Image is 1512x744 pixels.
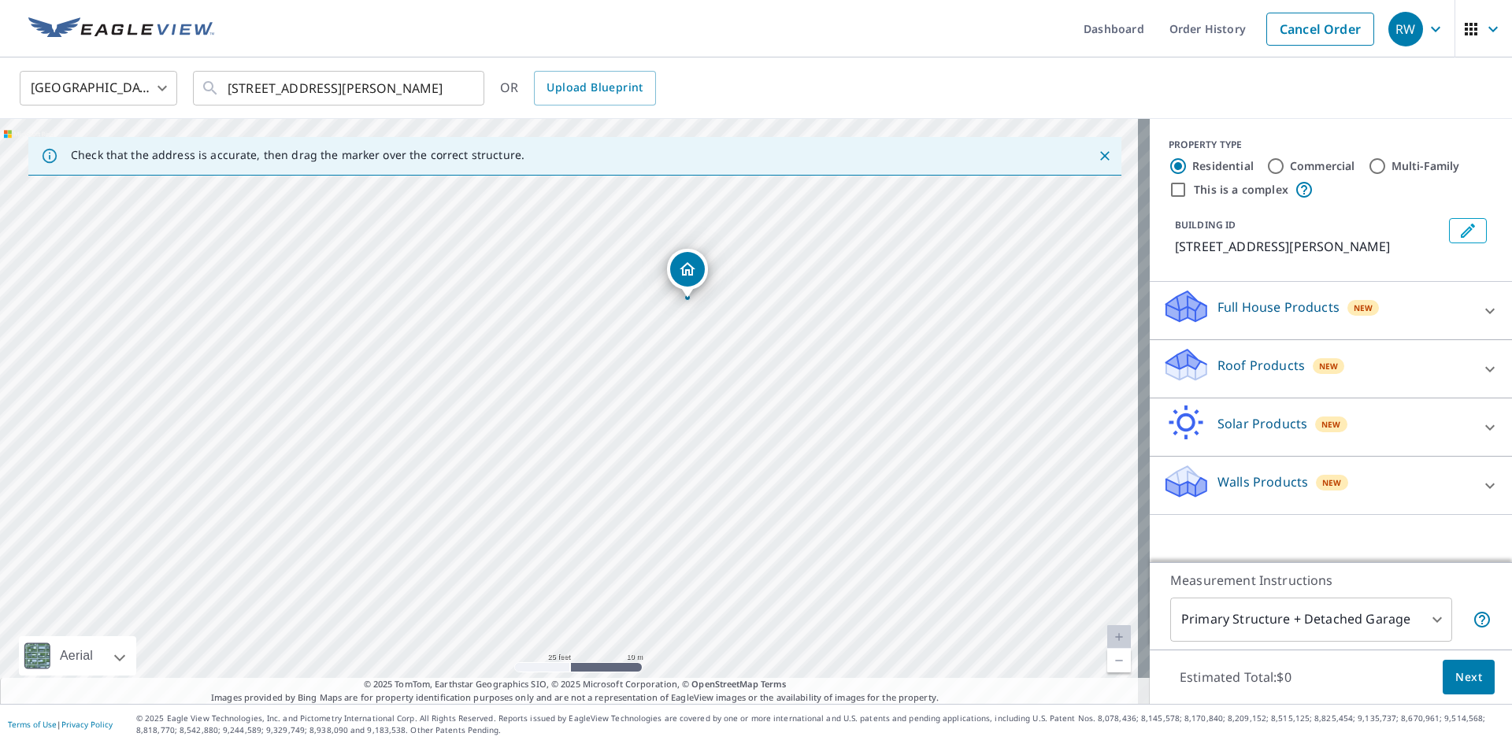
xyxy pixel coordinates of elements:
div: PROPERTY TYPE [1169,138,1493,152]
div: RW [1388,12,1423,46]
label: This is a complex [1194,182,1288,198]
div: Aerial [55,636,98,676]
span: New [1321,418,1341,431]
p: | [8,720,113,729]
a: Privacy Policy [61,719,113,730]
a: OpenStreetMap [691,678,758,690]
div: Roof ProductsNew [1162,346,1499,391]
p: Check that the address is accurate, then drag the marker over the correct structure. [71,148,524,162]
a: Upload Blueprint [534,71,655,105]
label: Multi-Family [1392,158,1460,174]
p: Walls Products [1217,472,1308,491]
div: Dropped pin, building 1, Residential property, 4720 Napier Rd Canton, MI 48187 [667,249,708,298]
p: Measurement Instructions [1170,571,1492,590]
label: Residential [1192,158,1254,174]
button: Edit building 1 [1449,218,1487,243]
p: [STREET_ADDRESS][PERSON_NAME] [1175,237,1443,256]
div: [GEOGRAPHIC_DATA] [20,66,177,110]
span: Upload Blueprint [547,78,643,98]
a: Terms [761,678,787,690]
div: Walls ProductsNew [1162,463,1499,508]
div: Solar ProductsNew [1162,405,1499,450]
span: New [1354,302,1373,314]
p: BUILDING ID [1175,218,1236,231]
span: Next [1455,668,1482,687]
p: © 2025 Eagle View Technologies, Inc. and Pictometry International Corp. All Rights Reserved. Repo... [136,713,1504,736]
span: Your report will include the primary structure and a detached garage if one exists. [1473,610,1492,629]
span: New [1322,476,1342,489]
input: Search by address or latitude-longitude [228,66,452,110]
p: Solar Products [1217,414,1307,433]
button: Close [1095,146,1115,166]
div: Full House ProductsNew [1162,288,1499,333]
a: Current Level 20, Zoom Out [1107,649,1131,672]
div: OR [500,71,656,105]
div: Aerial [19,636,136,676]
button: Next [1443,660,1495,695]
div: Primary Structure + Detached Garage [1170,598,1452,642]
a: Current Level 20, Zoom In Disabled [1107,625,1131,649]
span: © 2025 TomTom, Earthstar Geographics SIO, © 2025 Microsoft Corporation, © [364,678,787,691]
span: New [1319,360,1339,372]
label: Commercial [1290,158,1355,174]
p: Estimated Total: $0 [1167,660,1304,694]
a: Terms of Use [8,719,57,730]
p: Roof Products [1217,356,1305,375]
a: Cancel Order [1266,13,1374,46]
p: Full House Products [1217,298,1340,316]
img: EV Logo [28,17,214,41]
